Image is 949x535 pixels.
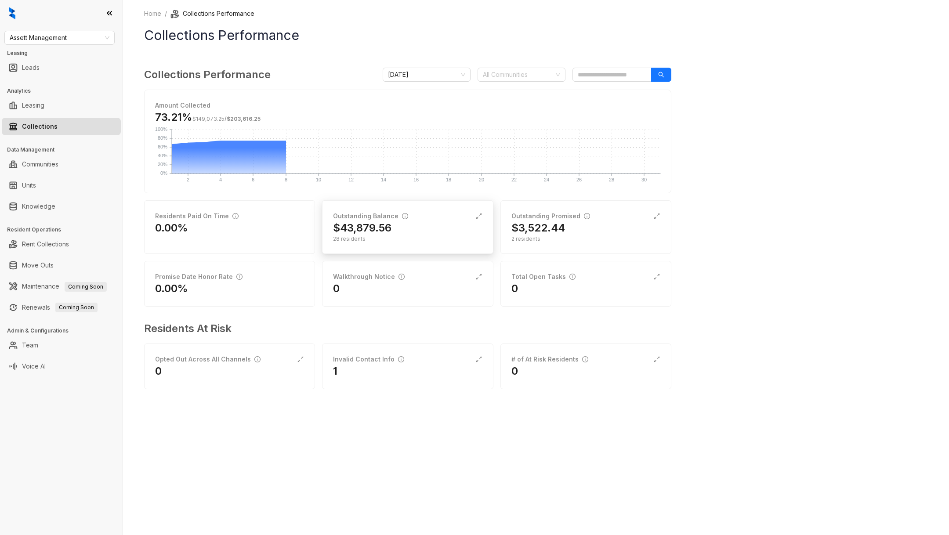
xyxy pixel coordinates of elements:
span: $203,616.25 [227,116,261,122]
text: 100% [155,127,167,132]
li: / [165,9,167,18]
a: Team [22,336,38,354]
li: Renewals [2,299,121,316]
li: Team [2,336,121,354]
a: Rent Collections [22,235,69,253]
span: info-circle [398,274,405,280]
li: Units [2,177,121,194]
text: 14 [381,177,386,182]
text: 18 [446,177,451,182]
text: 2 [187,177,189,182]
a: Move Outs [22,257,54,274]
span: info-circle [569,274,576,280]
h2: 1 [333,364,337,378]
span: / [192,116,261,122]
div: Promise Date Honor Rate [155,272,243,282]
li: Rent Collections [2,235,121,253]
text: 20 [479,177,484,182]
h2: 0.00% [155,221,188,235]
li: Voice AI [2,358,121,375]
a: Units [22,177,36,194]
h3: Leasing [7,49,123,57]
span: $149,073.25 [192,116,225,122]
span: search [658,72,664,78]
span: info-circle [584,213,590,219]
text: 16 [413,177,419,182]
h2: 0 [511,364,518,378]
span: Assett Management [10,31,109,44]
li: Collections [2,118,121,135]
a: RenewalsComing Soon [22,299,98,316]
div: Total Open Tasks [511,272,576,282]
div: Residents Paid On Time [155,211,239,221]
div: Opted Out Across All Channels [155,354,261,364]
strong: Amount Collected [155,101,210,109]
li: Knowledge [2,198,121,215]
text: 12 [348,177,354,182]
text: 4 [219,177,222,182]
h3: Admin & Configurations [7,327,123,335]
h3: Residents At Risk [144,321,664,336]
div: 2 residents [511,235,660,243]
span: info-circle [582,356,588,362]
a: Home [142,9,163,18]
h2: 0 [333,282,340,296]
text: 40% [158,153,167,158]
span: expand-alt [475,356,482,363]
li: Leads [2,59,121,76]
a: Knowledge [22,198,55,215]
text: 20% [158,162,167,167]
text: 30 [641,177,647,182]
a: Communities [22,155,58,173]
text: 10 [316,177,321,182]
div: Outstanding Promised [511,211,590,221]
a: Leads [22,59,40,76]
a: Leasing [22,97,44,114]
span: info-circle [236,274,243,280]
span: Coming Soon [65,282,107,292]
span: Coming Soon [55,303,98,312]
div: Outstanding Balance [333,211,408,221]
text: 26 [576,177,582,182]
div: # of At Risk Residents [511,354,588,364]
img: logo [9,7,15,19]
h3: Analytics [7,87,123,95]
text: 80% [158,135,167,141]
h3: 73.21% [155,110,261,124]
h3: Collections Performance [144,67,271,83]
span: info-circle [232,213,239,219]
li: Communities [2,155,121,173]
span: expand-alt [653,273,660,280]
span: expand-alt [475,213,482,220]
li: Move Outs [2,257,121,274]
h2: 0 [511,282,518,296]
text: 0% [160,170,167,176]
div: Walkthrough Notice [333,272,405,282]
text: 28 [609,177,614,182]
li: Collections Performance [170,9,254,18]
a: Collections [22,118,58,135]
div: 28 residents [333,235,482,243]
span: info-circle [402,213,408,219]
h2: $43,879.56 [333,221,391,235]
h2: 0.00% [155,282,188,296]
span: info-circle [254,356,261,362]
li: Maintenance [2,278,121,295]
text: 8 [285,177,287,182]
span: expand-alt [653,213,660,220]
text: 24 [544,177,549,182]
a: Voice AI [22,358,46,375]
span: expand-alt [475,273,482,280]
div: Invalid Contact Info [333,354,404,364]
span: expand-alt [653,356,660,363]
span: info-circle [398,356,404,362]
span: expand-alt [297,356,304,363]
h2: 0 [155,364,162,378]
li: Leasing [2,97,121,114]
h3: Data Management [7,146,123,154]
h3: Resident Operations [7,226,123,234]
h2: $3,522.44 [511,221,565,235]
text: 6 [252,177,254,182]
text: 60% [158,144,167,149]
h1: Collections Performance [144,25,671,45]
